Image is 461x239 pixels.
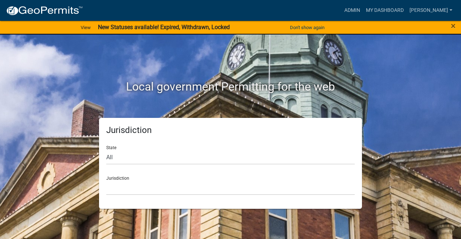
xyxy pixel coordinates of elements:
[31,80,430,93] h2: Local government Permitting for the web
[106,125,355,135] h5: Jurisdiction
[451,21,456,31] span: ×
[98,24,230,31] strong: New Statuses available! Expired, Withdrawn, Locked
[78,22,94,33] a: View
[287,22,327,33] button: Don't show again
[407,4,455,17] a: [PERSON_NAME]
[451,22,456,30] button: Close
[341,4,363,17] a: Admin
[363,4,407,17] a: My Dashboard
